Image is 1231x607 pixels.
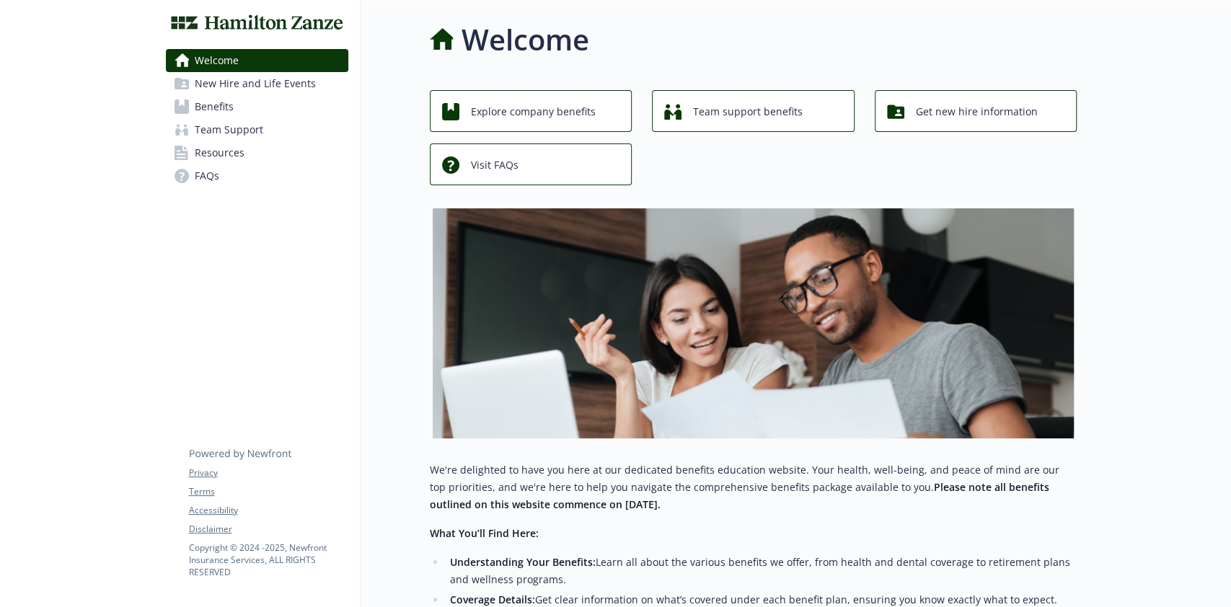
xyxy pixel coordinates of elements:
[446,554,1077,588] li: Learn all about the various benefits we offer, from health and dental coverage to retirement plan...
[471,98,596,125] span: Explore company benefits
[195,49,239,72] span: Welcome
[430,526,539,540] strong: What You’ll Find Here:
[916,98,1038,125] span: Get new hire information
[189,541,348,578] p: Copyright © 2024 - 2025 , Newfront Insurance Services, ALL RIGHTS RESERVED
[166,141,348,164] a: Resources
[166,72,348,95] a: New Hire and Life Events
[189,523,348,536] a: Disclaimer
[166,164,348,187] a: FAQs
[195,72,316,95] span: New Hire and Life Events
[166,49,348,72] a: Welcome
[449,593,534,606] strong: Coverage Details:
[195,95,234,118] span: Benefits
[189,504,348,517] a: Accessibility
[430,90,632,132] button: Explore company benefits
[166,118,348,141] a: Team Support
[166,95,348,118] a: Benefits
[189,466,348,479] a: Privacy
[471,151,519,179] span: Visit FAQs
[693,98,803,125] span: Team support benefits
[449,555,595,569] strong: Understanding Your Benefits:
[195,164,219,187] span: FAQs
[195,141,244,164] span: Resources
[652,90,855,132] button: Team support benefits
[433,208,1074,438] img: overview page banner
[462,18,589,61] h1: Welcome
[430,461,1077,513] p: We're delighted to have you here at our dedicated benefits education website. Your health, well-b...
[875,90,1077,132] button: Get new hire information
[189,485,348,498] a: Terms
[430,143,632,185] button: Visit FAQs
[195,118,263,141] span: Team Support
